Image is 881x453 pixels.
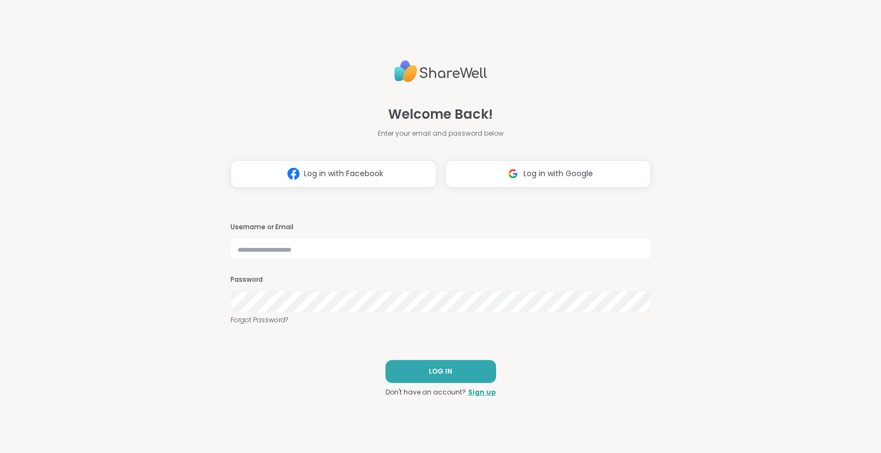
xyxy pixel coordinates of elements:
h3: Username or Email [231,223,651,232]
img: ShareWell Logomark [283,164,304,184]
button: Log in with Facebook [231,160,436,188]
button: Log in with Google [445,160,651,188]
span: Don't have an account? [385,387,466,397]
span: Log in with Google [523,168,593,179]
span: Enter your email and password below [378,129,504,138]
h3: Password [231,275,651,284]
span: Welcome Back! [388,104,493,124]
span: Log in with Facebook [304,168,383,179]
button: LOG IN [385,360,496,383]
img: ShareWell Logo [394,56,487,87]
a: Forgot Password? [231,315,651,325]
span: LOG IN [429,367,452,376]
a: Sign up [468,387,496,397]
img: ShareWell Logomark [503,164,523,184]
